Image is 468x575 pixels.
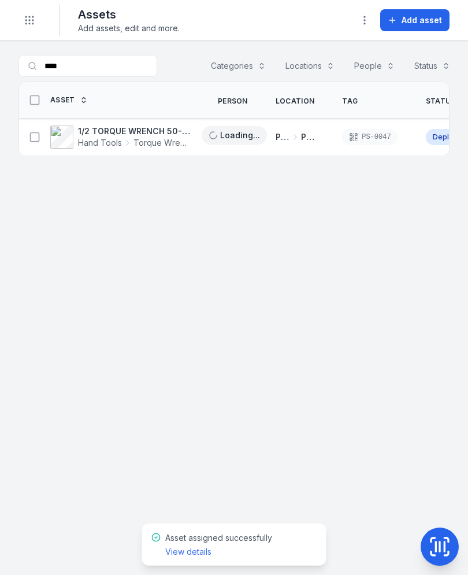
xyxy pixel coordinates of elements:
a: View details [165,546,211,558]
h2: Assets [78,6,180,23]
button: Locations [278,55,342,77]
span: Add assets, edit and more. [78,23,180,34]
a: Asset [50,95,88,105]
a: Picton Workshops & BaysPicton - Bay 10/11 [276,131,314,143]
span: Picton - Bay 10/11 [301,131,315,143]
span: Torque Wrench [133,137,190,149]
button: People [347,55,402,77]
button: Status [407,55,458,77]
span: Hand Tools [78,137,122,149]
span: Tag [342,97,358,106]
span: Person [218,97,248,106]
a: 1/2 TORQUE WRENCH 50-250 ft/lbs 1776Hand ToolsTorque Wrench [50,126,190,149]
span: Status [426,97,456,106]
button: Toggle navigation [18,9,40,31]
button: Add asset [380,9,450,31]
span: Asset [50,95,75,105]
button: Categories [203,55,273,77]
span: Picton Workshops & Bays [276,131,289,143]
span: Location [276,97,314,106]
div: PS-0047 [342,129,398,145]
span: Asset assigned successfully [165,533,272,556]
strong: 1/2 TORQUE WRENCH 50-250 ft/lbs 1776 [78,126,190,137]
span: Add asset [402,14,442,26]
